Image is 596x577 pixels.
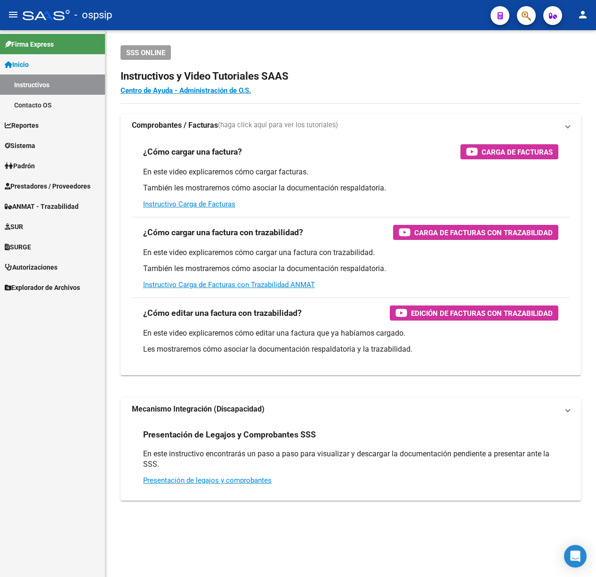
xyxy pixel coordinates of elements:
[5,39,54,49] span: Firma Express
[121,45,171,60] button: SSS ONLINE
[121,67,581,85] h2: Instructivos y Video Tutoriales SAAS
[143,200,235,208] a: Instructivo Carga de Facturas
[5,242,31,252] span: SURGE
[577,9,588,20] mat-icon: person
[5,59,29,70] span: Inicio
[5,201,79,212] span: ANMAT - Trazabilidad
[143,145,242,158] h3: ¿Cómo cargar una factura?
[126,49,165,57] span: SSS ONLINE
[393,225,558,240] button: Carga de Facturas con Trazabilidad
[5,120,39,131] span: Reportes
[143,226,303,239] h3: ¿Cómo cargar una factura con trazabilidad?
[414,227,553,239] span: Carga de Facturas con Trazabilidad
[5,161,35,171] span: Padrón
[143,449,558,470] p: En este instructivo encontrarás un paso a paso para visualizar y descargar la documentación pendi...
[143,280,315,289] a: Instructivo Carga de Facturas con Trazabilidad ANMAT
[143,328,558,338] p: En este video explicaremos cómo editar una factura que ya habíamos cargado.
[5,262,57,272] span: Autorizaciones
[143,306,302,320] h3: ¿Cómo editar una factura con trazabilidad?
[132,120,218,131] strong: Comprobantes / Facturas
[5,181,90,191] span: Prestadores / Proveedores
[143,476,272,485] a: Presentación de legajos y comprobantes
[143,344,558,354] p: Les mostraremos cómo asociar la documentación respaldatoria y la trazabilidad.
[218,120,338,131] span: (haga click aquí para ver los tutoriales)
[121,420,581,501] div: Mecanismo Integración (Discapacidad)
[482,146,553,158] span: Carga de Facturas
[564,545,587,568] div: Open Intercom Messenger
[390,305,558,321] button: Edición de Facturas con Trazabilidad
[5,282,80,293] span: Explorador de Archivos
[460,144,558,159] button: Carga de Facturas
[5,222,23,232] span: SUR
[5,140,35,151] span: Sistema
[143,167,558,177] p: En este video explicaremos cómo cargar facturas.
[143,247,558,258] p: En este video explicaremos cómo cargar una factura con trazabilidad.
[143,428,316,441] h3: Presentación de Legajos y Comprobantes SSS
[121,398,581,420] mat-expansion-panel-header: Mecanismo Integración (Discapacidad)
[74,5,112,25] span: - ospsip
[121,114,581,137] mat-expansion-panel-header: Comprobantes / Facturas(haga click aquí para ver los tutoriales)
[143,183,558,193] p: También les mostraremos cómo asociar la documentación respaldatoria.
[411,307,553,319] span: Edición de Facturas con Trazabilidad
[143,264,558,274] p: También les mostraremos cómo asociar la documentación respaldatoria.
[132,404,265,414] strong: Mecanismo Integración (Discapacidad)
[121,86,251,95] a: Centro de Ayuda - Administración de O.S.
[8,9,19,20] mat-icon: menu
[121,137,581,375] div: Comprobantes / Facturas(haga click aquí para ver los tutoriales)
